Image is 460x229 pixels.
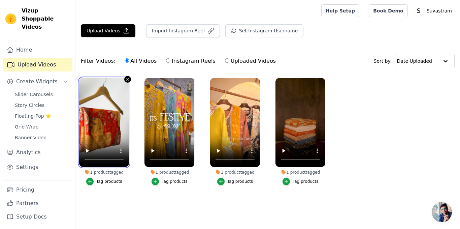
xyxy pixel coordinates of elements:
[152,178,188,185] button: Tag products
[432,202,452,222] div: Open chat
[3,161,72,174] a: Settings
[225,58,229,63] input: Uploaded Videos
[217,178,253,185] button: Tag products
[11,90,72,99] a: Slider Carousels
[15,123,38,130] span: Grid Wrap
[15,113,51,119] span: Floating-Pop ⭐
[3,210,72,224] a: Setup Docs
[3,183,72,197] a: Pricing
[15,91,53,98] span: Slider Carousels
[16,78,58,86] span: Create Widgets
[275,170,325,175] div: 1 product tagged
[225,24,303,37] button: Set Instagram Username
[96,179,122,184] div: Tag products
[424,5,455,17] p: Suvastram
[11,101,72,110] a: Story Circles
[124,76,131,83] button: Video Delete
[86,178,122,185] button: Tag products
[321,4,359,17] a: Help Setup
[413,5,455,17] button: S Suvastram
[11,111,72,121] a: Floating-Pop ⭐
[3,43,72,57] a: Home
[369,4,407,17] a: Book Demo
[146,24,220,37] button: Import Instagram Reel
[79,170,129,175] div: 1 product tagged
[3,197,72,210] a: Partners
[374,54,455,68] div: Sort by:
[227,179,253,184] div: Tag products
[3,58,72,71] a: Upload Videos
[81,24,135,37] button: Upload Videos
[15,102,44,109] span: Story Circles
[166,57,216,65] label: Instagram Reels
[15,134,46,141] span: Banner Video
[11,133,72,142] a: Banner Video
[144,170,194,175] div: 1 product tagged
[22,7,70,31] span: Vizup Shoppable Videos
[210,170,260,175] div: 1 product tagged
[3,75,72,88] button: Create Widgets
[417,7,420,14] text: S
[162,179,188,184] div: Tag products
[293,179,319,184] div: Tag products
[125,58,129,63] input: All Videos
[283,178,319,185] button: Tag products
[81,53,280,69] div: Filter Videos:
[124,57,157,65] label: All Videos
[11,122,72,132] a: Grid Wrap
[5,13,16,24] img: Vizup
[166,58,170,63] input: Instagram Reels
[3,146,72,159] a: Analytics
[225,57,276,65] label: Uploaded Videos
